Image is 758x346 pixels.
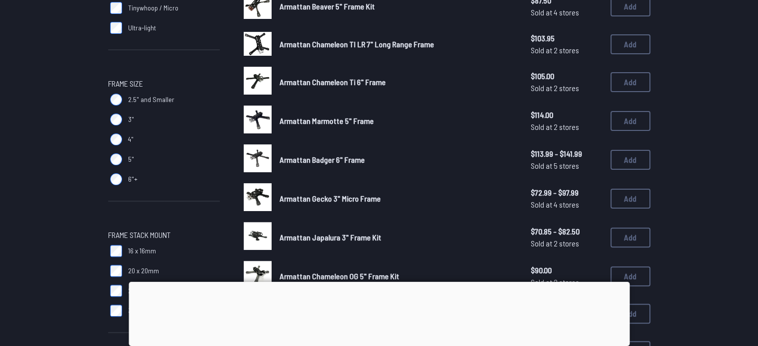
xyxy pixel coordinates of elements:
[244,106,272,133] img: image
[610,72,650,92] button: Add
[531,199,603,211] span: Sold at 4 stores
[280,193,515,205] a: Armattan Gecko 3" Micro Frame
[244,144,272,172] img: image
[110,94,122,106] input: 2.5" and Smaller
[244,222,272,253] a: image
[110,245,122,257] input: 16 x 16mm
[280,1,375,11] span: Armattan Beaver 5" Frame Kit
[280,194,381,203] span: Armattan Gecko 3" Micro Frame
[128,115,134,124] span: 3"
[110,173,122,185] input: 6"+
[110,265,122,277] input: 20 x 20mm
[110,153,122,165] input: 5"
[128,286,169,296] span: 25.5 x 25.5mm
[244,144,272,175] a: image
[128,134,134,144] span: 4"
[531,187,603,199] span: $72.99 - $97.99
[244,183,272,214] a: image
[129,282,629,344] iframe: Advertisement
[244,32,272,56] img: image
[280,76,515,88] a: Armattan Chameleon Ti 6" Frame
[531,44,603,56] span: Sold at 2 stores
[531,237,603,249] span: Sold at 2 stores
[610,266,650,286] button: Add
[531,226,603,237] span: $70.85 - $82.50
[110,285,122,297] input: 25.5 x 25.5mm
[531,70,603,82] span: $105.00
[110,2,122,14] input: Tinywhoop / Micro
[110,22,122,34] input: Ultra-light
[128,154,134,164] span: 5"
[610,34,650,54] button: Add
[244,183,272,211] img: image
[128,23,156,33] span: Ultra-light
[531,264,603,276] span: $90.00
[531,276,603,288] span: Sold at 2 stores
[280,116,374,125] span: Armattan Marmotte 5" Frame
[110,133,122,145] input: 4"
[610,150,650,170] button: Add
[244,261,272,289] img: image
[128,306,169,316] span: 30.5 x 30.5mm
[280,38,515,50] a: Armattan Chameleon TI LR 7" Long Range Frame
[280,77,386,87] span: Armattan Chameleon Ti 6" Frame
[280,39,434,49] span: Armattan Chameleon TI LR 7" Long Range Frame
[110,114,122,125] input: 3"
[244,67,272,95] img: image
[128,266,159,276] span: 20 x 20mm
[244,261,272,292] a: image
[531,121,603,133] span: Sold at 2 stores
[128,3,178,13] span: Tinywhoop / Micro
[110,305,122,317] input: 30.5 x 30.5mm
[280,155,365,164] span: Armattan Badger 6" Frame
[531,6,603,18] span: Sold at 4 stores
[531,148,603,160] span: $113.99 - $141.99
[531,32,603,44] span: $103.95
[128,95,174,105] span: 2.5" and Smaller
[531,160,603,172] span: Sold at 5 stores
[280,271,399,281] span: Armattan Chameleon OG 5" Frame Kit
[280,0,515,12] a: Armattan Beaver 5" Frame Kit
[108,78,143,90] span: Frame Size
[108,229,170,241] span: Frame Stack Mount
[610,228,650,247] button: Add
[280,231,515,243] a: Armattan Japalura 3" Frame Kit
[610,189,650,209] button: Add
[280,115,515,127] a: Armattan Marmotte 5" Frame
[610,111,650,131] button: Add
[244,67,272,98] a: image
[128,174,138,184] span: 6"+
[610,304,650,324] button: Add
[128,246,156,256] span: 16 x 16mm
[280,270,515,282] a: Armattan Chameleon OG 5" Frame Kit
[280,232,381,242] span: Armattan Japalura 3" Frame Kit
[244,222,272,250] img: image
[280,154,515,166] a: Armattan Badger 6" Frame
[531,109,603,121] span: $114.00
[244,30,272,59] a: image
[244,106,272,136] a: image
[531,82,603,94] span: Sold at 2 stores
